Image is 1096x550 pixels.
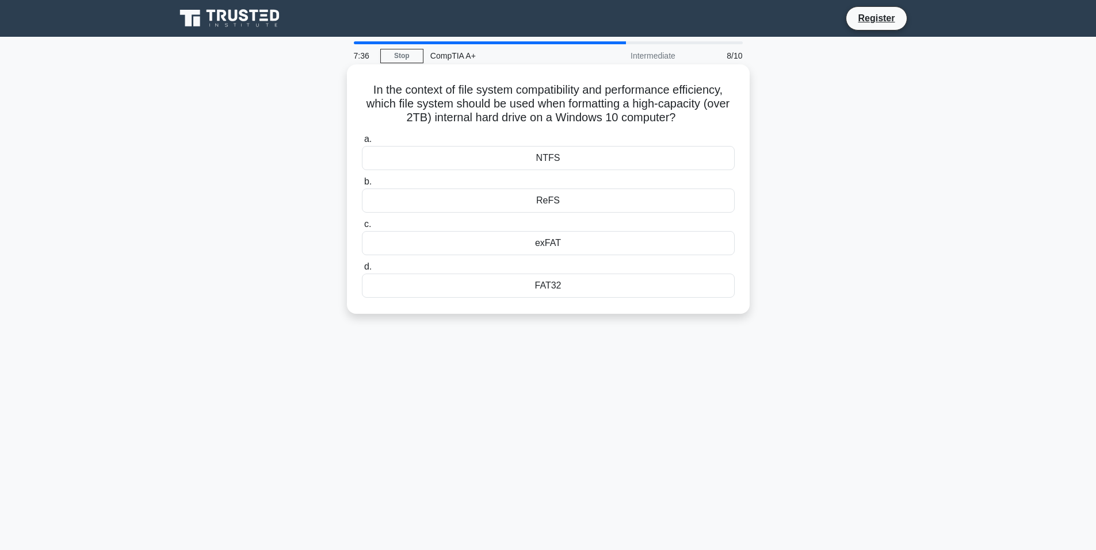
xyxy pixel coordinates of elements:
div: NTFS [362,146,735,170]
div: CompTIA A+ [423,44,582,67]
div: 8/10 [682,44,750,67]
a: Stop [380,49,423,63]
h5: In the context of file system compatibility and performance efficiency, which file system should ... [361,83,736,125]
span: d. [364,261,372,271]
div: ReFS [362,189,735,213]
a: Register [851,11,902,25]
div: FAT32 [362,274,735,298]
span: a. [364,134,372,144]
div: Intermediate [582,44,682,67]
div: exFAT [362,231,735,255]
span: c. [364,219,371,229]
span: b. [364,176,372,186]
div: 7:36 [347,44,380,67]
